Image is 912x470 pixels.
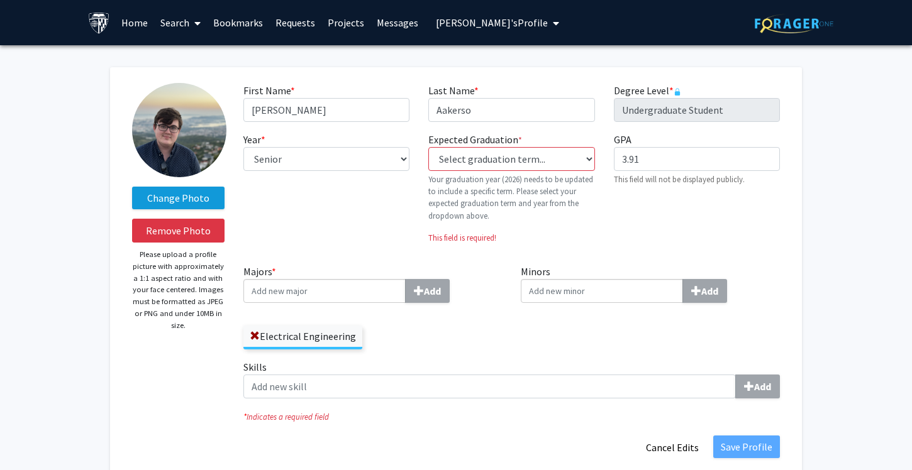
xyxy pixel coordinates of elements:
[428,83,479,98] label: Last Name
[428,132,522,147] label: Expected Graduation
[614,132,631,147] label: GPA
[614,83,681,98] label: Degree Level
[428,232,594,244] p: This field is required!
[132,219,225,243] button: Remove Photo
[9,413,53,461] iframe: Chat
[436,16,548,29] span: [PERSON_NAME]'s Profile
[713,435,780,458] button: Save Profile
[614,174,745,184] small: This field will not be displayed publicly.
[754,380,771,393] b: Add
[243,132,265,147] label: Year
[243,374,736,398] input: SkillsAdd
[115,1,154,45] a: Home
[428,173,594,222] p: Your graduation year (2026) needs to be updated to include a specific term. Please select your ex...
[521,279,683,303] input: MinorsAdd
[207,1,269,45] a: Bookmarks
[674,88,681,96] svg: This information is provided and automatically updated by Johns Hopkins University and is not edi...
[405,279,450,303] button: Majors*
[370,1,425,45] a: Messages
[132,83,226,177] img: Profile Picture
[269,1,321,45] a: Requests
[243,279,406,303] input: Majors*Add
[243,359,780,398] label: Skills
[243,83,295,98] label: First Name
[701,285,718,297] b: Add
[735,374,780,398] button: Skills
[321,1,370,45] a: Projects
[638,435,707,459] button: Cancel Edits
[682,279,727,303] button: Minors
[132,187,225,209] label: ChangeProfile Picture
[154,1,207,45] a: Search
[521,264,780,303] label: Minors
[88,12,110,34] img: Johns Hopkins University Logo
[243,325,362,347] label: Electrical Engineering
[243,264,503,303] label: Majors
[424,285,441,297] b: Add
[243,411,780,423] i: Indicates a required field
[755,14,833,33] img: ForagerOne Logo
[132,249,225,331] p: Please upload a profile picture with approximately a 1:1 aspect ratio and with your face centered...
